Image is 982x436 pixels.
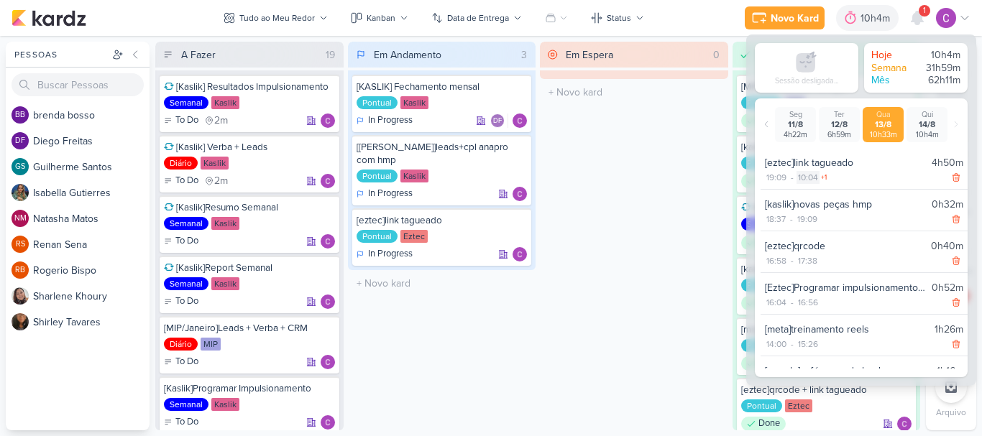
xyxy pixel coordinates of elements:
div: [eztec]link tagueado [357,214,528,227]
div: [meta]treinamento reels [765,322,929,337]
div: 13/8 [866,119,901,130]
div: Responsável: Carlos Lima [321,415,335,430]
div: Responsável: Carlos Lima [321,355,335,369]
div: Semanal [164,217,208,230]
div: Seg [778,110,813,119]
div: +1 [820,172,827,182]
div: Qui [909,110,945,119]
div: Responsável: Carlos Lima [321,294,335,309]
div: 10h33m [866,130,901,139]
div: Hoje [871,49,914,62]
div: - [788,338,797,351]
img: Shirley Tavares [12,313,29,330]
div: Eztec [400,230,428,243]
div: Responsável: Carlos Lima [513,113,527,128]
div: Rogerio Bispo [12,261,29,279]
div: Guilherme Santos [12,158,29,175]
div: Done [741,236,786,250]
p: To Do [175,294,198,309]
img: Carlos Lima [897,417,912,431]
div: 19:09 [796,213,819,226]
p: Done [758,417,780,431]
div: MIP [201,338,221,351]
p: bb [15,111,25,119]
div: b r e n d a b o s s o [33,108,150,123]
div: 6h59m [822,130,857,139]
div: Colaboradores: Diego Freitas [490,113,508,128]
div: 0h32m [932,197,963,212]
div: N a t a s h a M a t o s [33,211,150,226]
p: To Do [175,174,198,188]
p: RB [15,266,25,274]
div: 1h26m [935,322,963,337]
div: Semanal [164,96,208,109]
div: [kaslik]novo público alto padrão 4km [741,141,912,154]
button: Novo Kard [745,6,825,29]
div: 0h52m [932,280,963,295]
div: Responsável: Carlos Lima [513,187,527,201]
p: In Progress [368,187,413,201]
div: [kaslik]novas peças hmp [765,197,926,212]
div: R e n a n S e n a [33,237,150,252]
p: To Do [175,113,198,128]
div: Ter [822,110,857,119]
img: Carlos Lima [321,234,335,249]
div: In Progress [357,247,413,261]
p: To Do [175,415,198,430]
p: In Progress [368,113,413,128]
div: D i e g o F r e i t a s [33,134,150,149]
p: DF [15,137,25,145]
div: Pontual [357,170,398,182]
div: Pessoas [12,48,109,61]
div: Done [741,356,786,371]
div: 19:09 [765,171,788,184]
div: Mês [871,74,914,87]
div: último check-in há 2 meses [204,113,228,128]
div: To Do [164,415,198,430]
div: - [787,213,796,226]
input: + Novo kard [351,273,533,294]
div: [KASLIK] SALDO DA CONTA [741,201,912,214]
div: [Kaslik]Resumo Semanal [164,201,335,214]
input: + Novo kard [543,82,725,103]
div: 19 [320,47,341,62]
div: Diego Freitas [490,113,505,128]
p: Arquivo [936,406,966,419]
div: Done [741,113,786,128]
div: [KASLIK] Fechamento mensal [357,80,528,93]
div: 62h11m [917,74,960,87]
div: Kaslik [211,96,239,109]
div: A Fazer [181,47,216,62]
div: [kaslik]leads+cpl anapro com hmp [357,141,528,167]
div: To Do [164,234,198,249]
div: Pontual [741,399,782,412]
div: - [788,254,797,267]
div: Em Andamento [374,47,441,62]
span: 2m [214,116,228,126]
div: Novo Kard [771,11,819,26]
p: GS [15,163,25,171]
div: Kaslik [211,277,239,290]
div: I s a b e l l a G u t i e r r e s [33,185,150,200]
img: Sharlene Khoury [12,287,29,305]
div: 16:56 [797,296,820,309]
img: Carlos Lima [321,355,335,369]
img: Carlos Lima [321,174,335,188]
img: Carlos Lima [321,113,335,128]
div: Eztec [785,399,812,412]
div: 10h4m [917,49,960,62]
img: Carlos Lima [513,113,527,128]
div: Responsável: Carlos Lima [321,174,335,188]
div: Responsável: Carlos Lima [321,234,335,249]
div: brenda bosso [12,106,29,124]
div: Qua [866,110,901,119]
div: 0h40m [931,238,963,254]
img: Carlos Lima [321,294,335,309]
div: Semanal [741,218,786,231]
div: Kaslik [211,398,239,411]
img: Carlos Lima [321,415,335,430]
img: Carlos Lima [513,247,527,261]
img: Carlos Lima [936,8,956,28]
div: 3 [515,47,533,62]
div: 10:04 [797,171,820,184]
